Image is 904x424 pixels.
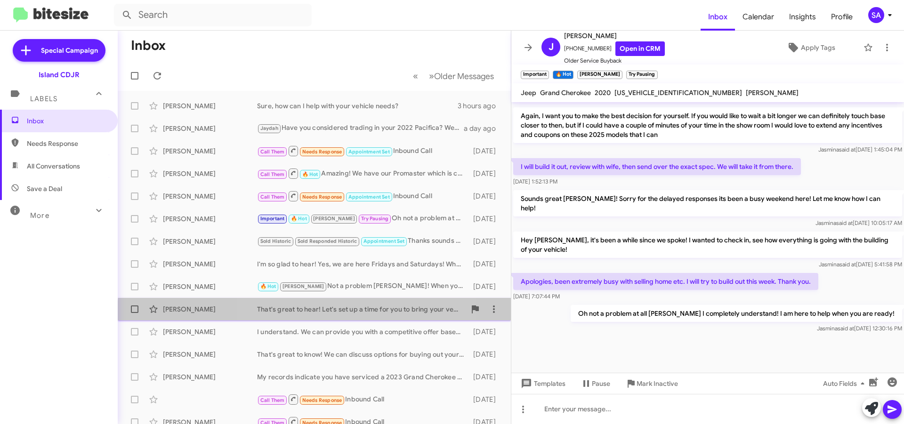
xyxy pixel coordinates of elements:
span: Jasmina [DATE] 12:30:16 PM [817,325,902,332]
span: Special Campaign [41,46,98,55]
div: [DATE] [468,282,503,291]
span: Auto Fields [823,375,868,392]
div: Oh not a problem at all [PERSON_NAME] I completely understand! I am here to help when you are ready! [257,213,468,224]
small: [PERSON_NAME] [577,71,622,79]
button: Auto Fields [815,375,876,392]
div: Inbound Call [257,393,468,405]
span: Mark Inactive [637,375,678,392]
span: said at [839,146,856,153]
div: Have you considered trading in your 2022 Pacifica? We did just get in the all new 2026 models! [257,123,464,134]
span: Jasmina [DATE] 5:41:58 PM [819,261,902,268]
span: Save a Deal [27,184,62,193]
div: [DATE] [468,327,503,336]
div: [PERSON_NAME] [163,350,257,359]
span: Grand Cherokee [540,88,591,97]
a: Inbox [701,3,735,31]
div: 3 hours ago [458,101,503,111]
span: 🔥 Hot [291,216,307,222]
div: [DATE] [468,372,503,382]
span: [PERSON_NAME] [746,88,799,97]
span: 🔥 Hot [260,283,276,289]
span: Profile [823,3,860,31]
a: Open in CRM [615,41,665,56]
div: [PERSON_NAME] [163,214,257,224]
span: Jasmina [DATE] 10:05:17 AM [815,219,902,226]
span: [PERSON_NAME] [313,216,355,222]
div: [PERSON_NAME] [163,304,257,314]
div: [DATE] [468,146,503,156]
span: [PERSON_NAME] [564,30,665,41]
span: Needs Response [27,139,107,148]
span: Appointment Set [348,194,390,200]
p: Hey [PERSON_NAME], it's been a while since we spoke! I wanted to check in, see how everything is ... [513,232,902,258]
p: Again, I want you to make the best decision for yourself. If you would like to wait a bit longer ... [513,107,902,143]
div: That's great to hear! Let's set up a time for you to bring your vehicle in. When are you available? [257,304,466,314]
span: More [30,211,49,220]
span: Jeep [521,88,536,97]
div: [DATE] [468,395,503,404]
span: Labels [30,95,57,103]
span: said at [836,219,853,226]
span: Needs Response [302,194,342,200]
button: Apply Tags [762,39,859,56]
div: Island CDJR [39,70,80,80]
div: [PERSON_NAME] [163,146,257,156]
span: [PERSON_NAME] [282,283,324,289]
span: 🔥 Hot [302,171,318,177]
span: » [429,70,434,82]
span: J [549,40,554,55]
span: Appointment Set [348,149,390,155]
button: Mark Inactive [618,375,686,392]
span: said at [838,325,854,332]
div: [DATE] [468,350,503,359]
h1: Inbox [131,38,166,53]
div: [PERSON_NAME] [163,372,257,382]
div: SA [868,7,884,23]
small: 🔥 Hot [553,71,573,79]
div: a day ago [464,124,503,133]
div: [DATE] [468,192,503,201]
button: Next [423,66,500,86]
span: Older Service Buyback [564,56,665,65]
span: Call Them [260,149,285,155]
span: Apply Tags [801,39,835,56]
span: [US_VEHICLE_IDENTIFICATION_NUMBER] [614,88,742,97]
input: Search [114,4,312,26]
div: Inbound Call [257,190,468,202]
span: Older Messages [434,71,494,81]
p: Sounds great [PERSON_NAME]! Sorry for the delayed responses its been a busy weekend here! Let me ... [513,190,902,216]
div: [PERSON_NAME] [163,169,257,178]
span: [PHONE_NUMBER] [564,41,665,56]
div: [PERSON_NAME] [163,282,257,291]
div: My records indicate you have serviced a 2023 Grand Cherokee with us! Are you still driving it? [257,372,468,382]
span: Important [260,216,285,222]
div: [DATE] [468,259,503,269]
span: Needs Response [302,397,342,403]
span: All Conversations [27,161,80,171]
div: That's great to know! We can discuss options for buying out your lease. Would you like to schedul... [257,350,468,359]
button: Templates [511,375,573,392]
div: Sure, how can I help with your vehicle needs? [257,101,458,111]
div: [DATE] [468,237,503,246]
span: Sold Responded Historic [298,238,357,244]
span: Needs Response [302,149,342,155]
div: [PERSON_NAME] [163,192,257,201]
small: Try Pausing [626,71,657,79]
a: Special Campaign [13,39,105,62]
nav: Page navigation example [408,66,500,86]
button: Pause [573,375,618,392]
div: [DATE] [468,169,503,178]
a: Insights [782,3,823,31]
span: 2020 [595,88,611,97]
span: Templates [519,375,565,392]
div: I understand. We can provide you with a competitive offer based on your vehicle's condition and m... [257,327,468,336]
div: Amazing! We have our Promaster which is comparable to the Ford Transit! When are you able to stop... [257,168,468,179]
span: Call Them [260,397,285,403]
span: Call Them [260,194,285,200]
div: Inbound Call [257,145,468,157]
span: Inbox [27,116,107,126]
span: [DATE] 7:07:44 PM [513,293,560,300]
p: I will build it out, review with wife, then send over the exact spec. We will take it from there. [513,158,801,175]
